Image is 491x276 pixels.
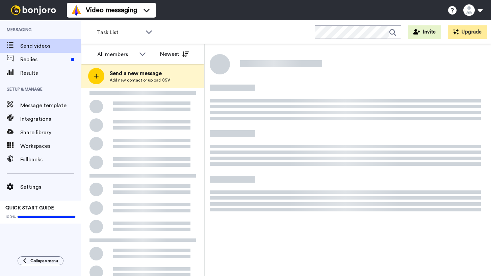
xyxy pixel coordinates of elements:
[30,258,58,263] span: Collapse menu
[408,25,441,39] button: Invite
[20,129,81,137] span: Share library
[155,47,194,61] button: Newest
[448,25,487,39] button: Upgrade
[20,101,81,110] span: Message template
[20,42,81,50] span: Send videos
[20,69,81,77] span: Results
[20,115,81,123] span: Integrations
[20,55,68,64] span: Replies
[8,5,59,15] img: bj-logo-header-white.svg
[20,142,81,150] span: Workspaces
[97,28,142,37] span: Task List
[5,214,16,220] span: 100%
[86,5,137,15] span: Video messaging
[71,5,82,16] img: vm-color.svg
[97,50,136,59] div: All members
[20,183,81,191] span: Settings
[110,69,170,77] span: Send a new message
[5,206,54,210] span: QUICK START GUIDE
[110,77,170,83] span: Add new contact or upload CSV
[18,256,63,265] button: Collapse menu
[20,156,81,164] span: Fallbacks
